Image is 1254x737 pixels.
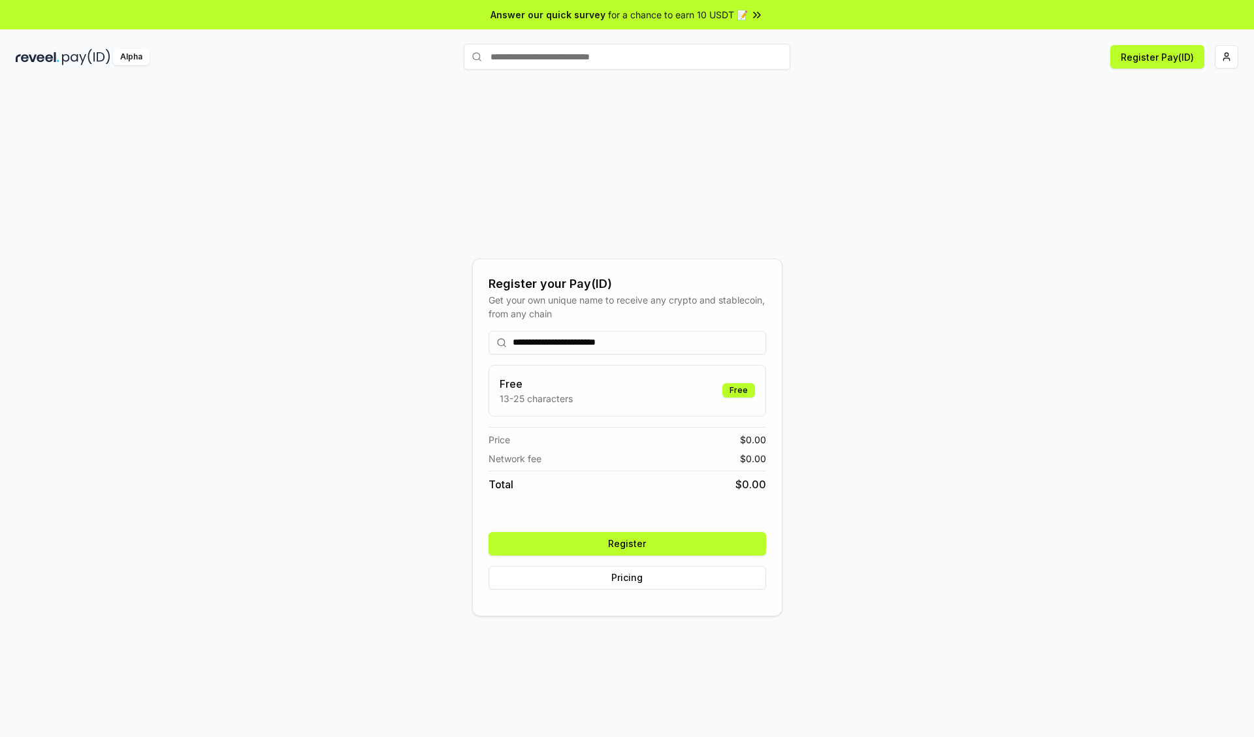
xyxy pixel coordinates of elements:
[489,477,513,492] span: Total
[489,452,541,465] span: Network fee
[62,49,110,65] img: pay_id
[740,433,766,447] span: $ 0.00
[500,392,573,405] p: 13-25 characters
[16,49,59,65] img: reveel_dark
[1110,45,1204,69] button: Register Pay(ID)
[489,293,766,321] div: Get your own unique name to receive any crypto and stablecoin, from any chain
[500,376,573,392] h3: Free
[489,433,510,447] span: Price
[489,275,766,293] div: Register your Pay(ID)
[113,49,150,65] div: Alpha
[489,566,766,589] button: Pricing
[735,477,766,492] span: $ 0.00
[722,383,755,398] div: Free
[740,452,766,465] span: $ 0.00
[489,532,766,556] button: Register
[490,8,605,22] span: Answer our quick survey
[608,8,748,22] span: for a chance to earn 10 USDT 📝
